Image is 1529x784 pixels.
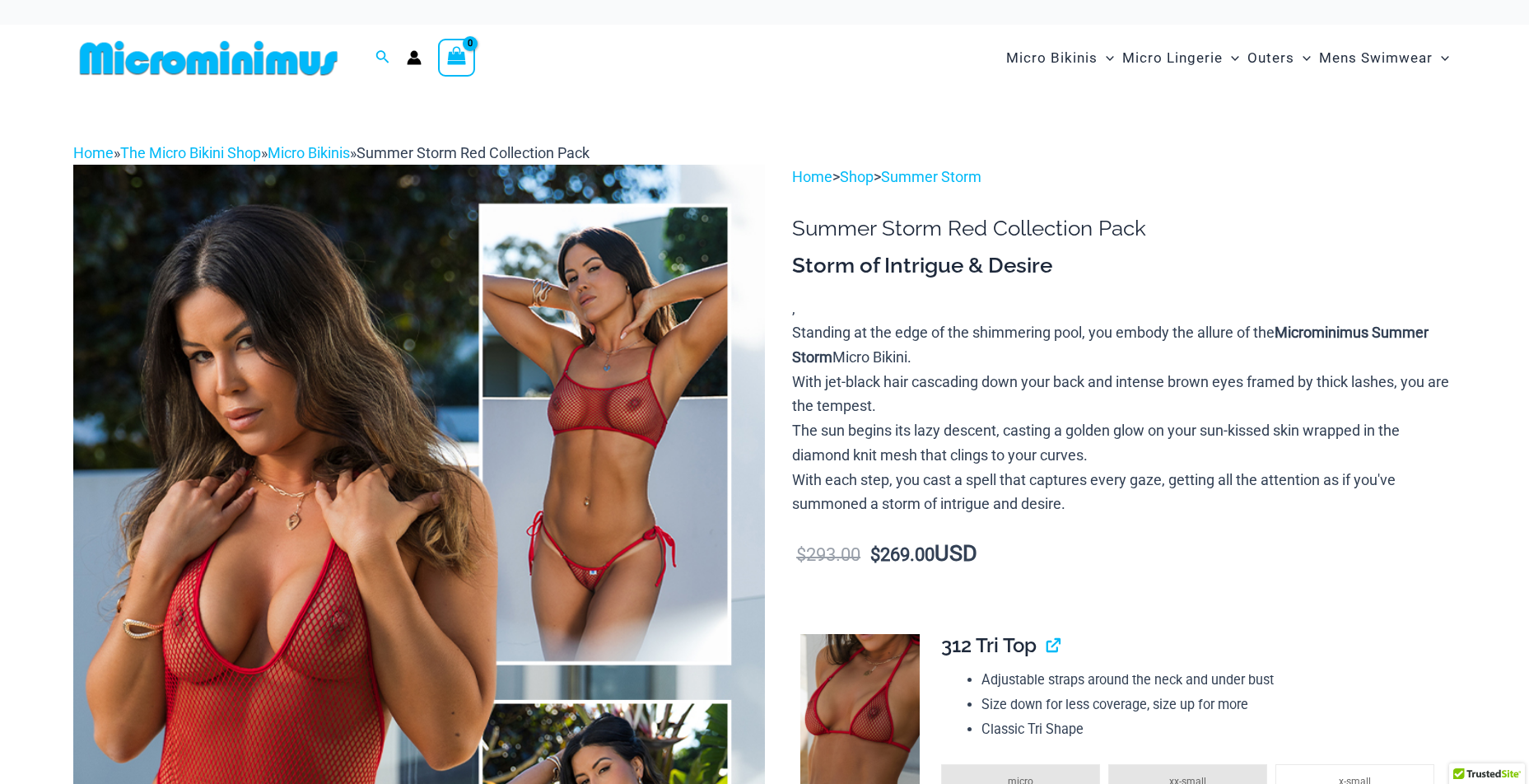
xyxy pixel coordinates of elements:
[1098,37,1114,79] span: Menu Toggle
[981,717,1443,742] li: Classic Tri Shape
[1006,37,1098,79] span: Micro Bikinis
[1122,37,1223,79] span: Micro Lingerie
[407,50,422,65] a: Account icon link
[1315,33,1453,83] a: Mens SwimwearMenu ToggleMenu Toggle
[792,252,1456,516] div: ,
[357,144,590,161] span: Summer Storm Red Collection Pack
[981,668,1443,693] li: Adjustable straps around the neck and under bust
[792,168,832,185] a: Home
[840,168,874,185] a: Shop
[1000,30,1457,86] nav: Site Navigation
[792,252,1456,280] h3: Storm of Intrigue & Desire
[792,216,1456,241] h1: Summer Storm Red Collection Pack
[1294,37,1311,79] span: Menu Toggle
[1243,33,1315,83] a: OutersMenu ToggleMenu Toggle
[73,144,114,161] a: Home
[1319,37,1433,79] span: Mens Swimwear
[1247,37,1294,79] span: Outers
[870,544,935,565] bdi: 269.00
[870,544,880,565] span: $
[981,693,1443,717] li: Size down for less coverage, size up for more
[796,544,860,565] bdi: 293.00
[1118,33,1243,83] a: Micro LingerieMenu ToggleMenu Toggle
[792,320,1456,516] p: Standing at the edge of the shimmering pool, you embody the allure of the Micro Bikini. With jet-...
[73,40,344,77] img: MM SHOP LOGO FLAT
[438,39,476,77] a: View Shopping Cart, empty
[1002,33,1118,83] a: Micro BikinisMenu ToggleMenu Toggle
[1223,37,1239,79] span: Menu Toggle
[268,144,350,161] a: Micro Bikinis
[792,165,1456,189] p: > >
[73,144,590,161] span: » » »
[796,544,806,565] span: $
[792,542,1456,567] p: USD
[941,633,1037,657] span: 312 Tri Top
[881,168,981,185] a: Summer Storm
[120,144,261,161] a: The Micro Bikini Shop
[1433,37,1449,79] span: Menu Toggle
[375,48,390,68] a: Search icon link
